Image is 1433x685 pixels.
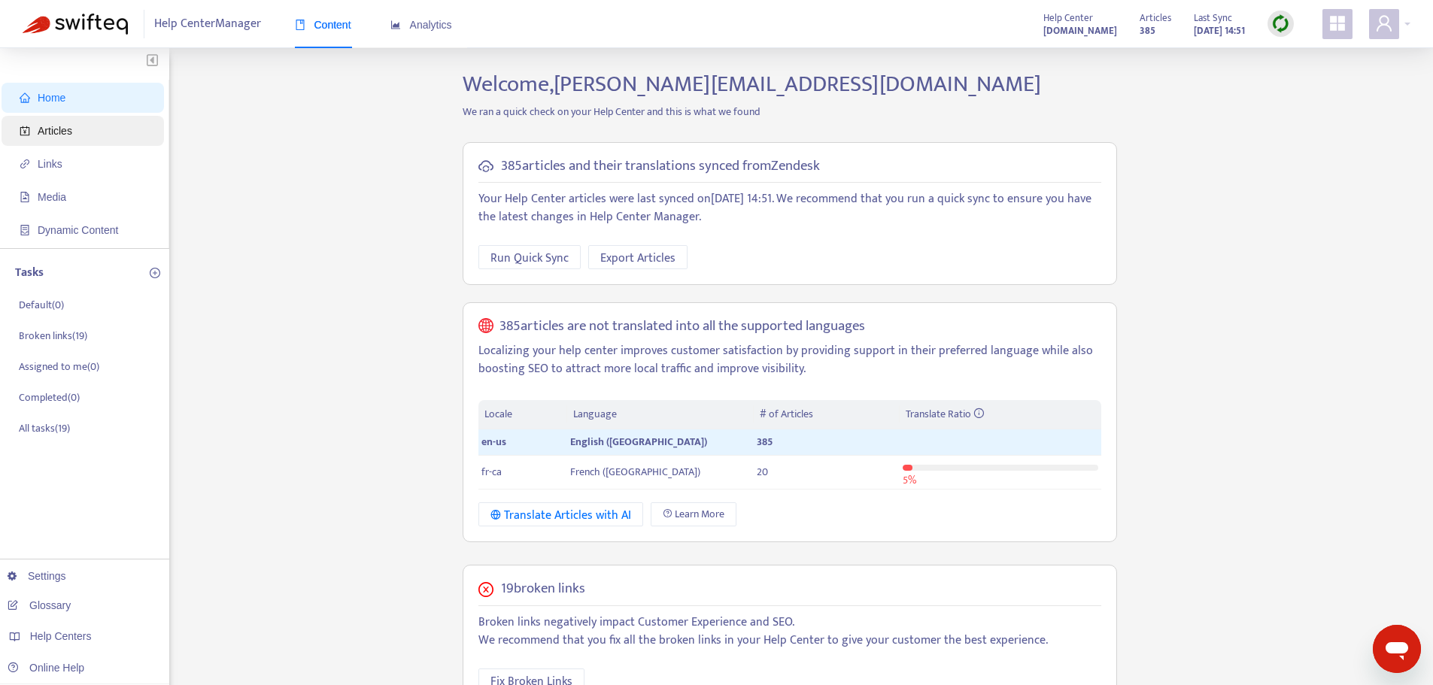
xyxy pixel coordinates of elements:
[490,249,569,268] span: Run Quick Sync
[499,318,865,335] h5: 385 articles are not translated into all the supported languages
[478,582,493,597] span: close-circle
[478,614,1101,650] p: Broken links negatively impact Customer Experience and SEO. We recommend that you fix all the bro...
[23,14,128,35] img: Swifteq
[481,463,502,480] span: fr-ca
[1140,23,1155,39] strong: 385
[20,126,30,136] span: account-book
[600,249,676,268] span: Export Articles
[19,420,70,436] p: All tasks ( 19 )
[1194,23,1245,39] strong: [DATE] 14:51
[1328,14,1346,32] span: appstore
[490,506,631,525] div: Translate Articles with AI
[1043,22,1117,39] a: [DOMAIN_NAME]
[8,599,71,611] a: Glossary
[478,190,1101,226] p: Your Help Center articles were last synced on [DATE] 14:51 . We recommend that you run a quick sy...
[38,158,62,170] span: Links
[38,92,65,104] span: Home
[390,20,401,30] span: area-chart
[1373,625,1421,673] iframe: Button to launch messaging window
[651,502,736,526] a: Learn More
[570,433,707,450] span: English ([GEOGRAPHIC_DATA])
[1375,14,1393,32] span: user
[20,192,30,202] span: file-image
[295,20,305,30] span: book
[478,400,567,429] th: Locale
[501,580,585,598] h5: 19 broken links
[38,191,66,203] span: Media
[154,10,261,38] span: Help Center Manager
[19,359,99,374] p: Assigned to me ( 0 )
[20,159,30,169] span: link
[20,225,30,235] span: container
[150,268,160,278] span: plus-circle
[481,433,506,450] span: en-us
[30,630,92,642] span: Help Centers
[1194,10,1232,26] span: Last Sync
[463,65,1041,103] span: Welcome, [PERSON_NAME][EMAIL_ADDRESS][DOMAIN_NAME]
[757,433,773,450] span: 385
[1140,10,1171,26] span: Articles
[588,245,688,269] button: Export Articles
[451,104,1128,120] p: We ran a quick check on your Help Center and this is what we found
[478,318,493,335] span: global
[20,92,30,103] span: home
[757,463,768,480] span: 20
[19,328,87,344] p: Broken links ( 19 )
[38,125,72,137] span: Articles
[19,297,64,313] p: Default ( 0 )
[570,463,700,480] span: French ([GEOGRAPHIC_DATA])
[754,400,899,429] th: # of Articles
[478,245,581,269] button: Run Quick Sync
[295,19,351,31] span: Content
[1043,10,1093,26] span: Help Center
[478,159,493,174] span: cloud-sync
[1271,14,1290,33] img: sync.dc5367851b00ba804db3.png
[478,502,643,526] button: Translate Articles with AI
[567,400,754,429] th: Language
[501,158,820,175] h5: 385 articles and their translations synced from Zendesk
[19,389,80,405] p: Completed ( 0 )
[8,662,84,674] a: Online Help
[8,570,66,582] a: Settings
[38,224,118,236] span: Dynamic Content
[906,406,1095,423] div: Translate Ratio
[1043,23,1117,39] strong: [DOMAIN_NAME]
[390,19,452,31] span: Analytics
[478,342,1101,378] p: Localizing your help center improves customer satisfaction by providing support in their preferre...
[903,471,916,489] span: 5 %
[15,264,44,282] p: Tasks
[675,506,724,523] span: Learn More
